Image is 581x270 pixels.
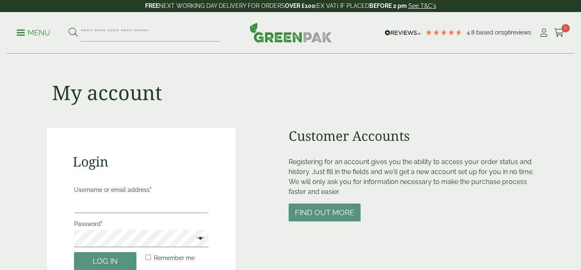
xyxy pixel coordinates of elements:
label: Username or email address [74,184,208,196]
label: Password [74,218,208,230]
a: Find out more [289,209,361,217]
button: Find out more [289,204,361,221]
p: Registering for an account gives you the ability to access your order status and history. Just fi... [289,157,534,197]
input: Remember me [146,255,151,260]
span: Based on [476,29,502,36]
a: 0 [554,27,564,39]
img: REVIEWS.io [385,30,421,36]
strong: BEFORE 2 pm [369,2,407,9]
span: Remember me [154,255,195,261]
div: 4.79 Stars [425,29,462,36]
h2: Customer Accounts [289,128,534,144]
span: reviews [511,29,531,36]
a: Menu [17,28,50,36]
h1: My account [52,81,162,105]
strong: OVER £100 [285,2,315,9]
p: Menu [17,28,50,38]
span: 4.8 [467,29,476,36]
span: 196 [502,29,511,36]
h2: Login [73,154,210,169]
strong: FREE [145,2,159,9]
a: See T&C's [408,2,436,9]
i: Cart [554,29,564,37]
span: 0 [561,24,570,32]
img: GreenPak Supplies [250,22,332,42]
button: Log in [74,252,136,270]
i: My Account [539,29,549,37]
